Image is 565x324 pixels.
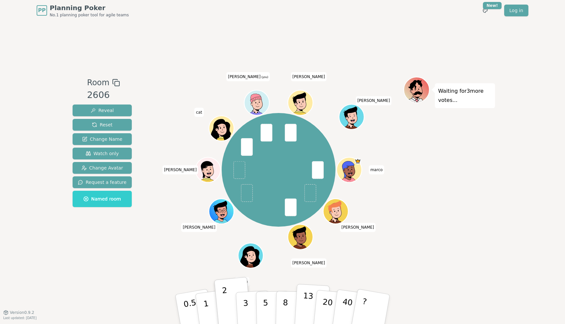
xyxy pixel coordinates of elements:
p: 2 [222,286,230,321]
span: Named room [83,196,121,202]
button: Version0.9.2 [3,310,34,315]
button: New! [479,5,491,16]
span: Click to change your name [369,165,385,174]
span: PP [38,7,45,14]
span: Reveal [91,107,114,114]
span: Reset [92,121,112,128]
span: Click to change your name [163,165,198,174]
span: Watch only [86,150,119,157]
span: Planning Poker [50,3,129,12]
span: Click to change your name [291,258,327,267]
span: No.1 planning poker tool for agile teams [50,12,129,18]
button: Request a feature [73,176,132,188]
a: PPPlanning PokerNo.1 planning poker tool for agile teams [37,3,129,18]
span: Version 0.9.2 [10,310,34,315]
span: Click to change your name [340,223,376,232]
span: Click to change your name [226,72,270,81]
button: Reset [73,119,132,131]
button: Change Name [73,133,132,145]
span: Click to change your name [291,72,327,81]
span: Change Avatar [81,165,123,171]
span: Click to change your name [356,96,392,105]
button: Named room [73,191,132,207]
span: Request a feature [78,179,127,186]
span: Change Name [82,136,122,142]
button: Click to change your avatar [245,91,268,115]
div: New! [483,2,502,9]
div: 2606 [87,89,120,102]
a: Log in [504,5,528,16]
span: (you) [261,76,268,79]
button: Watch only [73,148,132,159]
span: Click to change your name [194,108,204,117]
span: Room [87,77,109,89]
button: Reveal [73,105,132,116]
span: marco is the host [354,158,361,164]
span: Click to change your name [181,223,217,232]
p: Waiting for 3 more votes... [438,87,492,105]
span: Last updated: [DATE] [3,316,37,320]
button: Change Avatar [73,162,132,174]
